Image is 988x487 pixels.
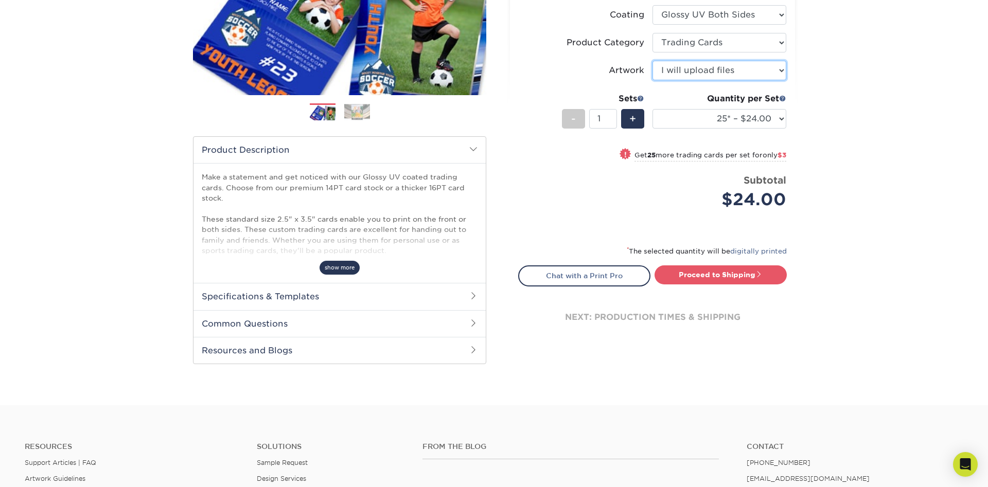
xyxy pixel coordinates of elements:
span: - [571,111,576,127]
h2: Common Questions [193,310,486,337]
p: Make a statement and get noticed with our Glossy UV coated trading cards. Choose from our premium... [202,172,478,298]
h2: Specifications & Templates [193,283,486,310]
div: Product Category [567,37,644,49]
h4: Resources [25,442,241,451]
a: digitally printed [730,247,787,255]
span: $3 [778,151,786,159]
h2: Product Description [193,137,486,163]
a: [EMAIL_ADDRESS][DOMAIN_NAME] [747,475,870,482]
div: Artwork [609,64,644,77]
span: show more [320,261,360,275]
h2: Resources and Blogs [193,337,486,364]
h4: Solutions [257,442,407,451]
div: $24.00 [660,187,786,212]
img: Trading Cards 01 [310,104,336,122]
strong: Subtotal [744,174,786,186]
a: Chat with a Print Pro [518,265,650,286]
div: Sets [562,93,644,105]
div: Coating [610,9,644,21]
img: Trading Cards 02 [344,104,370,120]
a: [PHONE_NUMBER] [747,459,810,466]
strong: 25 [647,151,656,159]
span: ! [624,149,627,160]
span: only [763,151,786,159]
iframe: Google Customer Reviews [3,456,87,483]
div: Open Intercom Messenger [953,452,978,477]
small: The selected quantity will be [627,247,787,255]
a: Contact [747,442,963,451]
a: Design Services [257,475,306,482]
div: next: production times & shipping [518,286,787,348]
small: Get more trading cards per set for [634,151,786,161]
h4: From the Blog [422,442,719,451]
a: Sample Request [257,459,308,466]
span: + [629,111,636,127]
a: Proceed to Shipping [655,265,787,284]
div: Quantity per Set [652,93,786,105]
